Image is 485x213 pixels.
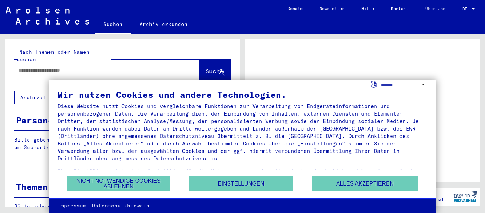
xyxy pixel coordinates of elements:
img: Arolsen_neg.svg [6,7,89,25]
p: Bitte geben Sie einen Suchbegriff ein oder nutzen Sie die Filter, um Suchertreffer zu erhalten. [14,136,230,151]
img: yv_logo.png [452,187,479,205]
div: Diese Website nutzt Cookies und vergleichbare Funktionen zur Verarbeitung von Endgeräteinformatio... [58,102,428,162]
a: Datenschutzhinweis [92,202,149,209]
div: Personen [16,114,59,127]
span: Suche [206,68,223,75]
button: Alles akzeptieren [312,176,418,191]
button: Suche [200,60,231,82]
div: Themen [16,180,48,193]
a: Impressum [58,202,86,209]
mat-label: Nach Themen oder Namen suchen [17,49,89,63]
select: Sprache auswählen [381,80,427,90]
span: DE [462,6,470,11]
button: Archival tree units [14,91,89,104]
button: Einstellungen [189,176,293,191]
label: Sprache auswählen [370,81,377,87]
a: Suchen [95,16,131,34]
a: Archiv erkunden [131,16,196,33]
button: Nicht notwendige Cookies ablehnen [67,176,170,191]
div: Wir nutzen Cookies und andere Technologien. [58,90,428,99]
